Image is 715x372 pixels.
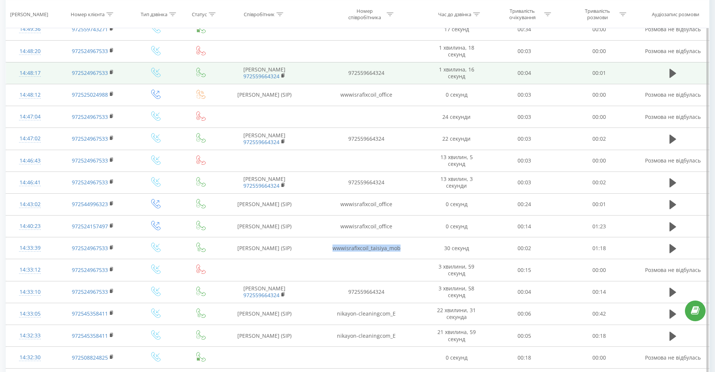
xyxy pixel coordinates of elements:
div: Час до дзвінка [438,11,471,17]
td: 00:02 [562,172,637,193]
div: 14:48:20 [14,44,46,59]
div: Номер співробітника [345,8,385,21]
td: 00:34 [487,18,562,40]
div: Статус [192,11,207,17]
td: [PERSON_NAME] [222,172,307,193]
div: 14:40:23 [14,219,46,234]
a: 972524967533 [72,47,108,55]
td: 00:03 [487,40,562,62]
td: 13 хвилин, 3 секунди [427,172,487,193]
td: 00:06 [487,303,562,325]
a: 972559664324 [243,73,279,80]
td: 00:00 [562,259,637,281]
td: 00:00 [562,40,637,62]
span: Розмова не відбулась [645,266,701,273]
a: 972524967533 [72,266,108,273]
div: 14:46:43 [14,153,46,168]
a: 972524967533 [72,179,108,186]
td: 00:03 [487,84,562,106]
a: 972545358411 [72,332,108,339]
div: Співробітник [244,11,275,17]
td: 972559664324 [306,128,427,150]
div: Номер клієнта [71,11,105,17]
td: 3 хвилини, 59 секунд [427,259,487,281]
span: Розмова не відбулась [645,157,701,164]
div: 14:33:05 [14,307,46,321]
div: Аудіозапис розмови [652,11,699,17]
td: 01:23 [562,216,637,237]
a: 972508824825 [72,354,108,361]
td: 00:18 [562,325,637,347]
td: 0 секунд [427,216,487,237]
td: wwwisrafixcoil_taisiya_mob [306,237,427,259]
td: 00:14 [487,216,562,237]
td: 00:00 [562,84,637,106]
td: 21 хвилина, 59 секунд [427,325,487,347]
td: 00:42 [562,303,637,325]
td: 17 секунд [427,18,487,40]
td: 01:18 [562,237,637,259]
td: 972559664324 [306,281,427,303]
td: 00:05 [487,325,562,347]
td: [PERSON_NAME] (SIP) [222,303,307,325]
td: 0 секунд [427,193,487,215]
a: 972524967533 [72,135,108,142]
td: 13 хвилин, 5 секунд [427,150,487,172]
td: 00:15 [487,259,562,281]
a: 972559743271 [72,26,108,33]
a: 972559664324 [243,182,279,189]
td: 972559664324 [306,62,427,84]
div: [PERSON_NAME] [10,11,48,17]
span: Розмова не відбулась [645,91,701,98]
td: [PERSON_NAME] (SIP) [222,193,307,215]
a: 972524967533 [72,288,108,295]
td: [PERSON_NAME] (SIP) [222,325,307,347]
td: 0 секунд [427,347,487,369]
td: 00:18 [487,347,562,369]
td: 00:01 [562,62,637,84]
td: 972559664324 [306,172,427,193]
td: 00:03 [487,172,562,193]
td: 0 секунд [427,84,487,106]
div: 14:47:02 [14,131,46,146]
div: 14:33:39 [14,241,46,255]
td: 1 хвилина, 18 секунд [427,40,487,62]
td: 30 секунд [427,237,487,259]
span: Розмова не відбулась [645,113,701,120]
td: 22 хвилини, 31 секунда [427,303,487,325]
a: 972524967533 [72,69,108,76]
td: 00:01 [562,193,637,215]
a: 972524967533 [72,113,108,120]
td: [PERSON_NAME] (SIP) [222,237,307,259]
div: 14:49:36 [14,22,46,36]
td: 22 секунди [427,128,487,150]
td: 00:14 [562,281,637,303]
td: 00:04 [487,281,562,303]
div: 14:48:17 [14,66,46,80]
td: 00:00 [562,347,637,369]
td: 1 хвилина, 16 секунд [427,62,487,84]
span: Розмова не відбулась [645,47,701,55]
div: 14:32:33 [14,328,46,343]
div: 14:33:12 [14,263,46,277]
a: 972545358411 [72,310,108,317]
div: 14:32:30 [14,350,46,365]
td: 00:24 [487,193,562,215]
div: Тривалість розмови [577,8,618,21]
td: 00:04 [487,62,562,84]
a: 972525024988 [72,91,108,98]
div: 14:48:12 [14,88,46,102]
td: 00:00 [562,150,637,172]
a: 972524967533 [72,157,108,164]
div: Тривалість очікування [502,8,542,21]
div: 14:33:10 [14,285,46,299]
td: wwwisrafixcoil_office [306,84,427,106]
td: 00:00 [562,18,637,40]
td: nikayon-cleaningcom_E [306,325,427,347]
div: 14:43:02 [14,197,46,212]
div: Тип дзвінка [141,11,167,17]
td: 00:03 [487,106,562,128]
td: wwwisrafixcoil_office [306,216,427,237]
td: 3 хвилини, 58 секунд [427,281,487,303]
td: 00:03 [487,150,562,172]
